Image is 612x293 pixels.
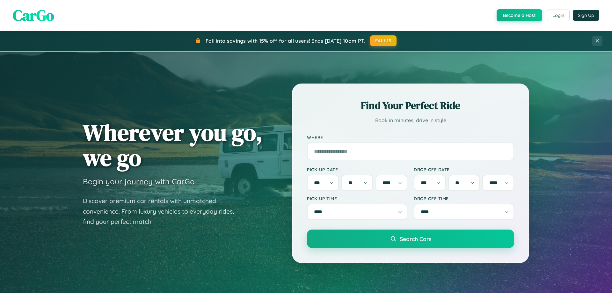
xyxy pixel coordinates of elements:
h1: Wherever you go, we go [83,120,263,170]
button: Become a Host [497,9,542,21]
button: Search Cars [307,230,514,248]
h3: Begin your journey with CarGo [83,177,195,186]
span: Fall into savings with 15% off for all users! Ends [DATE] 10am PT. [206,38,365,44]
button: Login [547,10,570,21]
label: Pick-up Date [307,167,407,172]
span: CarGo [13,5,54,26]
p: Discover premium car rentals with unmatched convenience. From luxury vehicles to everyday rides, ... [83,196,242,227]
h2: Find Your Perfect Ride [307,99,514,113]
label: Pick-up Time [307,196,407,201]
button: FALL15 [370,35,397,46]
button: Sign Up [573,10,599,21]
span: Search Cars [400,235,431,242]
label: Drop-off Date [414,167,514,172]
label: Where [307,135,514,140]
p: Book in minutes, drive in style [307,116,514,125]
label: Drop-off Time [414,196,514,201]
